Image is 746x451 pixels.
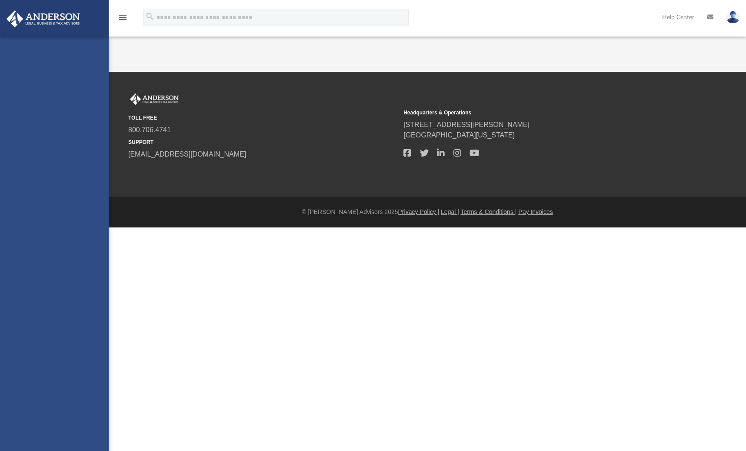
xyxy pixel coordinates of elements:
[117,17,128,23] a: menu
[398,208,440,215] a: Privacy Policy |
[145,12,155,21] i: search
[726,11,739,23] img: User Pic
[403,121,530,128] a: [STREET_ADDRESS][PERSON_NAME]
[128,138,397,146] small: SUPPORT
[109,207,746,217] div: © [PERSON_NAME] Advisors 2025
[128,150,246,158] a: [EMAIL_ADDRESS][DOMAIN_NAME]
[461,208,517,215] a: Terms & Conditions |
[128,94,180,105] img: Anderson Advisors Platinum Portal
[117,12,128,23] i: menu
[441,208,459,215] a: Legal |
[4,10,83,27] img: Anderson Advisors Platinum Portal
[128,114,397,122] small: TOLL FREE
[403,109,673,117] small: Headquarters & Operations
[128,126,171,134] a: 800.706.4741
[518,208,553,215] a: Pay Invoices
[403,131,515,139] a: [GEOGRAPHIC_DATA][US_STATE]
